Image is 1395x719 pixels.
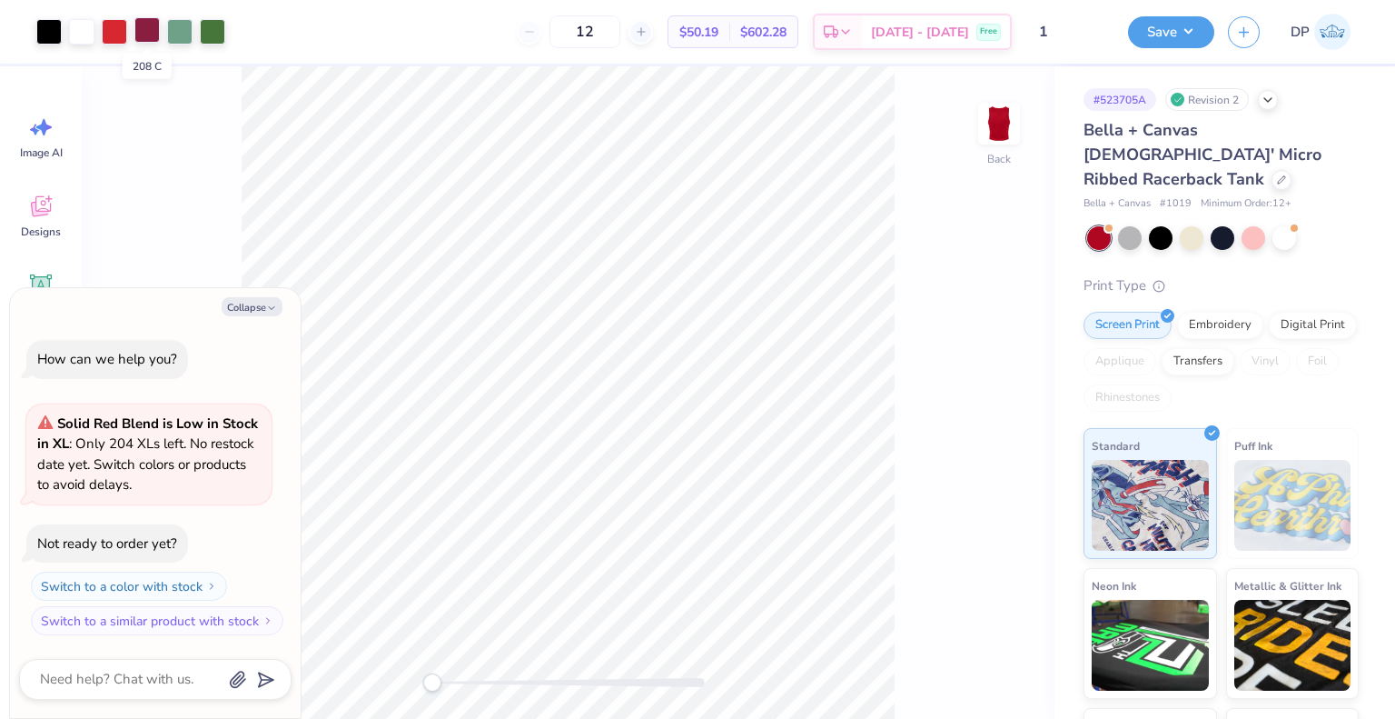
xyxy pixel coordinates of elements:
img: Metallic & Glitter Ink [1234,600,1351,691]
span: Bella + Canvas [1083,196,1151,212]
img: Back [981,105,1017,142]
span: Puff Ink [1234,436,1272,455]
button: Switch to a color with stock [31,572,227,601]
img: Neon Ink [1092,600,1209,691]
div: # 523705A [1083,88,1156,111]
div: Foil [1296,348,1339,375]
button: Save [1128,16,1214,48]
div: Digital Print [1269,312,1357,339]
a: DP [1282,14,1359,50]
div: 208 C [123,54,172,79]
button: Collapse [222,297,282,316]
div: Not ready to order yet? [37,534,177,553]
span: Image AI [20,145,63,160]
div: Back [987,151,1011,167]
span: Metallic & Glitter Ink [1234,576,1341,595]
img: Puff Ink [1234,460,1351,551]
span: Designs [21,225,61,239]
span: [DATE] - [DATE] [871,23,969,42]
img: Switch to a color with stock [206,581,217,592]
span: $602.28 [740,23,787,42]
span: Free [980,25,997,38]
span: $50.19 [679,23,718,42]
span: : Only 204 XLs left. No restock date yet. Switch colors or products to avoid delays. [37,414,258,494]
span: Minimum Order: 12 + [1201,196,1291,212]
span: Bella + Canvas [DEMOGRAPHIC_DATA]' Micro Ribbed Racerback Tank [1083,119,1321,190]
div: How can we help you? [37,350,177,368]
div: Applique [1083,348,1156,375]
div: Rhinestones [1083,384,1172,412]
button: Switch to a similar product with stock [31,606,283,635]
span: Standard [1092,436,1140,455]
div: Accessibility label [423,674,441,692]
div: Vinyl [1240,348,1291,375]
div: Screen Print [1083,312,1172,339]
div: Print Type [1083,275,1359,296]
span: Neon Ink [1092,576,1136,595]
input: – – [549,15,620,48]
img: Standard [1092,460,1209,551]
div: Revision 2 [1165,88,1249,111]
img: Deepanshu Pandey [1314,14,1350,50]
div: Embroidery [1177,312,1263,339]
input: Untitled Design [1025,14,1114,50]
div: Transfers [1162,348,1234,375]
strong: Solid Red Blend is Low in Stock in XL [37,414,258,454]
span: DP [1291,22,1310,43]
img: Switch to a similar product with stock [262,615,273,626]
span: # 1019 [1160,196,1192,212]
